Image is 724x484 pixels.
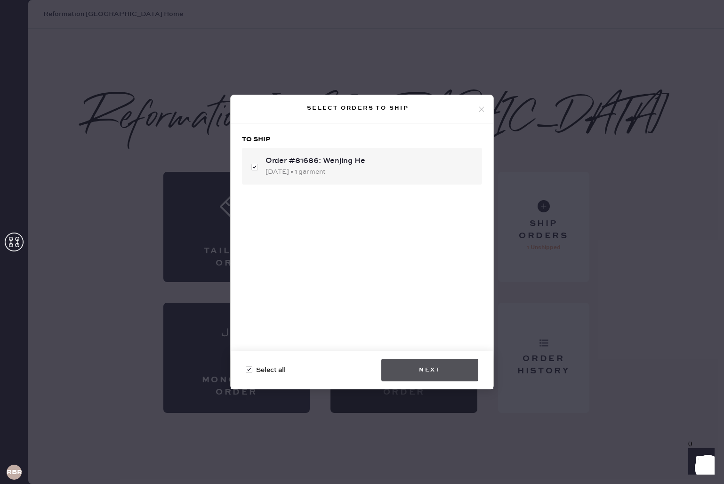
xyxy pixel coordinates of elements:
[7,469,22,476] h3: RBRA
[679,442,720,482] iframe: Front Chat
[242,135,482,144] h3: To ship
[381,359,478,381] button: Next
[256,365,286,375] span: Select all
[238,103,477,114] div: Select orders to ship
[265,167,475,177] div: [DATE] • 1 garment
[265,155,475,167] div: Order #81686: Wenjing He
